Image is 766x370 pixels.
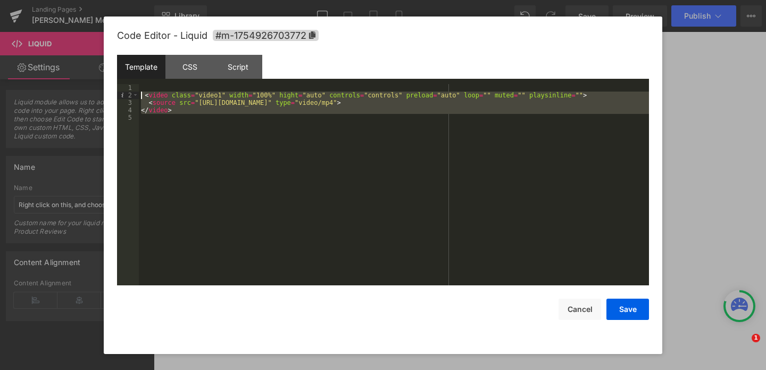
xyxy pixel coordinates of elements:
div: 3 [117,99,139,106]
div: 4 [117,106,139,114]
div: CSS [165,55,214,79]
div: Script [214,55,262,79]
span: 1 [752,334,760,342]
span: Click to copy [213,30,319,41]
button: Cancel [559,299,601,320]
div: Template [117,55,165,79]
div: 5 [117,114,139,121]
iframe: Intercom live chat [730,334,755,359]
button: Save [606,299,649,320]
div: 2 [117,92,139,99]
div: 1 [117,84,139,92]
span: Code Editor - Liquid [117,30,207,41]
